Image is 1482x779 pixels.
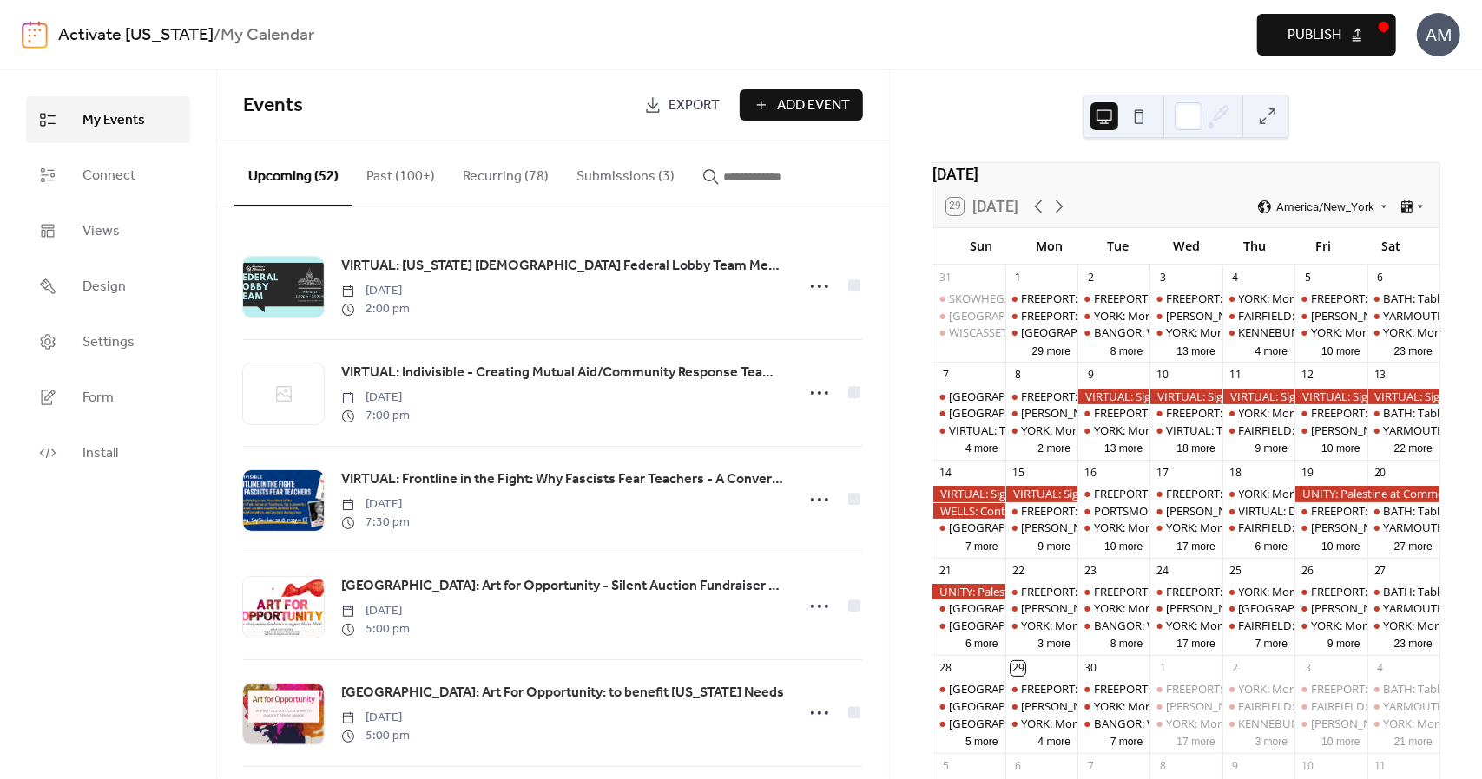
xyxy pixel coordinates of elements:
[82,110,145,131] span: My Events
[1276,201,1374,213] span: America/New_York
[1021,698,1258,714] div: [PERSON_NAME]: NO I.C.E in [PERSON_NAME]
[341,709,410,727] span: [DATE]
[82,277,126,298] span: Design
[1294,486,1439,501] div: UNITY: Palestine at Common Ground Fair
[1239,324,1366,340] div: KENNEBUNK: Stand Out
[1015,228,1084,264] div: Mon
[1314,732,1367,749] button: 10 more
[1149,520,1222,535] div: YORK: Morning Resistance at Town Center
[82,332,135,353] span: Settings
[1005,422,1077,438] div: YORK: Morning Resistance at Town Center
[1149,389,1222,404] div: VIRTUAL: Sign the Petition to Kick ICE Out of Pease
[1222,291,1294,306] div: YORK: Morning Resistance at Town Center
[1314,537,1367,553] button: 10 more
[341,620,410,638] span: 5:00 pm
[958,439,1005,455] button: 4 more
[1094,503,1482,519] div: PORTSMOUTH [GEOGRAPHIC_DATA]: ICE Out of [PERSON_NAME], Visibility
[341,683,784,704] span: [GEOGRAPHIC_DATA]: Art For Opportunity: to benefit [US_STATE] Needs
[1301,563,1315,578] div: 26
[946,228,1015,264] div: Sun
[1011,466,1025,481] div: 15
[1149,405,1222,421] div: FREEPORT: Visibility Brigade Standout
[1166,520,1430,535] div: YORK: Morning Resistance at [GEOGRAPHIC_DATA]
[1005,698,1077,714] div: WELLS: NO I.C.E in Wells
[1149,618,1222,633] div: YORK: Morning Resistance at Town Center
[214,19,221,52] b: /
[1311,698,1481,714] div: FAIRFIELD: Youth Voting Summit
[1294,389,1367,404] div: VIRTUAL: Sign the Petition to Kick ICE Out of Pease
[932,584,1004,599] div: UNITY: Palestine at Common Ground Fair
[341,255,785,278] a: VIRTUAL: [US_STATE] [DEMOGRAPHIC_DATA] Federal Lobby Team Meeting
[949,520,1393,535] div: [GEOGRAPHIC_DATA]: SURJ Greater Portland Gathering (Showing up for Racial Justice)
[1248,439,1295,455] button: 9 more
[932,422,1004,438] div: VIRTUAL: The Resistance Lab Organizing Training with Pramila Jayapal
[1222,520,1294,535] div: FAIRFIELD: Stop The Coup
[1031,537,1077,553] button: 9 more
[1294,324,1367,340] div: YORK: Morning Resistance at Town Center
[1021,405,1258,421] div: [PERSON_NAME]: NO I.C.E in [PERSON_NAME]
[1166,584,1361,599] div: FREEPORT: Visibility Brigade Standout
[1367,291,1439,306] div: BATH: Tabling at the Bath Farmers Market
[1156,270,1170,285] div: 3
[1149,422,1222,438] div: VIRTUAL: The Shape of Solidarity - Listening To Palestine
[1094,618,1271,633] div: BANGOR: Weekly peaceful protest
[669,95,720,116] span: Export
[1387,537,1439,553] button: 27 more
[1166,324,1430,340] div: YORK: Morning Resistance at [GEOGRAPHIC_DATA]
[1005,503,1077,519] div: FREEPORT: AM and PM Rush Hour Brigade. Click for times!
[1222,618,1294,633] div: FAIRFIELD: Stop The Coup
[1005,486,1077,501] div: VIRTUAL: Sign the Petition to Kick ICE Out of Pease
[1301,368,1315,383] div: 12
[341,602,410,620] span: [DATE]
[1373,466,1387,481] div: 20
[1367,324,1439,340] div: YORK: Morning Resistance at Town Center
[1373,661,1387,676] div: 4
[341,575,785,598] a: [GEOGRAPHIC_DATA]: Art for Opportunity - Silent Auction Fundraiser to Support [US_STATE] Needs
[1248,537,1295,553] button: 6 more
[1228,466,1242,481] div: 18
[1094,520,1358,535] div: YORK: Morning Resistance at [GEOGRAPHIC_DATA]
[1294,681,1367,697] div: FREEPORT: AM and PM Rush Hour Brigade. Click for times!
[1294,405,1367,421] div: FREEPORT: AM and PM Rush Hour Brigade. Click for times!
[82,166,135,187] span: Connect
[26,207,190,254] a: Views
[1294,291,1367,306] div: FREEPORT: AM and PM Rush Hour Brigade. Click for times!
[932,520,1004,535] div: PORTLAND: SURJ Greater Portland Gathering (Showing up for Racial Justice)
[949,389,1250,404] div: [GEOGRAPHIC_DATA]: Support Palestine Weekly Standout
[1077,389,1149,404] div: VIRTUAL: Sign the Petition to Kick ICE Out of Pease
[1005,600,1077,616] div: WELLS: NO I.C.E in Wells
[1294,600,1367,616] div: WELLS: NO I.C.E in Wells
[1321,634,1367,651] button: 9 more
[341,407,410,425] span: 7:00 pm
[631,89,733,121] a: Export
[1169,634,1222,651] button: 17 more
[1005,308,1077,324] div: FREEPORT: Visibility Labor Day Fight for Workers
[1021,291,1321,306] div: FREEPORT: AM and PM Rush Hour Brigade. Click for times!
[1301,270,1315,285] div: 5
[1166,600,1403,616] div: [PERSON_NAME]: NO I.C.E in [PERSON_NAME]
[1021,584,1321,599] div: FREEPORT: AM and PM Rush Hour Brigade. Click for times!
[1288,228,1357,264] div: Fri
[1149,486,1222,501] div: FREEPORT: Visibility Brigade Standout
[1084,563,1098,578] div: 23
[1103,342,1150,358] button: 8 more
[932,698,1004,714] div: PORTLAND: Canvass with Maine Dems in Portland
[1294,422,1367,438] div: WELLS: NO I.C.E in Wells
[939,661,953,676] div: 28
[1373,563,1387,578] div: 27
[1094,405,1377,421] div: FREEPORT: VISIBILITY FREEPORT Stand for Democracy!
[949,618,1326,633] div: [GEOGRAPHIC_DATA]: Sun Day: A Day of Action Celebrating Clean Energy
[1248,342,1295,358] button: 4 more
[1222,324,1294,340] div: KENNEBUNK: Stand Out
[234,141,352,206] button: Upcoming (52)
[1149,291,1222,306] div: FREEPORT: Visibility Brigade Standout
[26,429,190,476] a: Install
[1021,503,1321,519] div: FREEPORT: AM and PM Rush Hour Brigade. Click for times!
[1021,308,1252,324] div: FREEPORT: Visibility [DATE] Fight for Workers
[1294,308,1367,324] div: WELLS: NO I.C.E in Wells
[1152,228,1221,264] div: Wed
[1077,520,1149,535] div: YORK: Morning Resistance at Town Center
[1156,661,1170,676] div: 1
[1005,520,1077,535] div: WELLS: NO I.C.E in Wells
[1149,308,1222,324] div: WELLS: NO I.C.E in Wells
